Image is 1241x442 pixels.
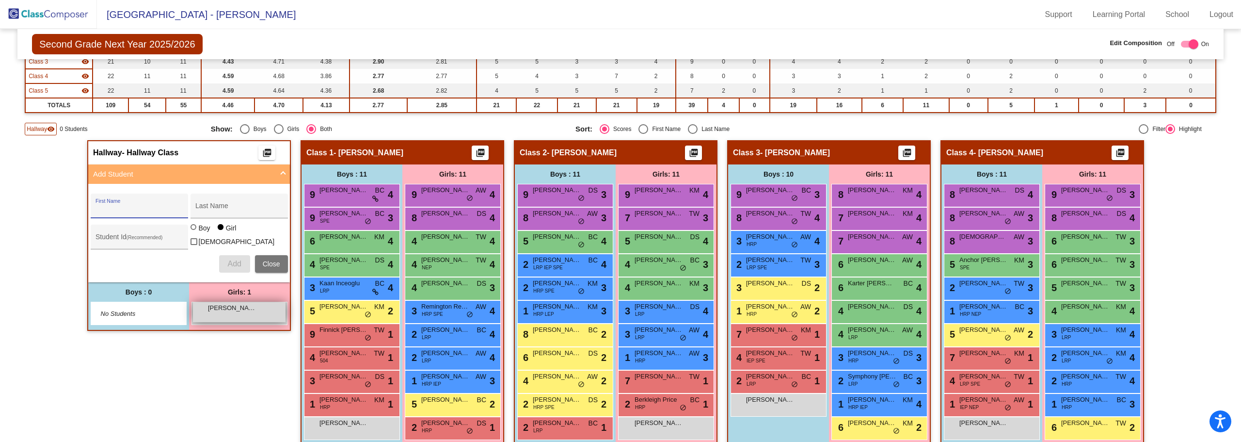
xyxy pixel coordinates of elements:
span: 7 [622,213,630,223]
mat-icon: picture_as_pdf [475,148,486,162]
span: [PERSON_NAME] [1061,209,1110,218]
span: 9 [307,189,315,200]
td: 0 [708,69,739,83]
span: [PERSON_NAME] [635,232,683,242]
div: Girls: 11 [616,164,716,184]
span: 4 [1130,211,1135,225]
mat-icon: picture_as_pdf [1114,148,1126,162]
td: 0 [739,98,770,113]
td: 4.71 [255,54,303,69]
span: TW [800,255,811,265]
span: TW [476,232,486,242]
div: Highlight [1175,125,1202,133]
td: 11 [128,83,166,98]
td: 4.36 [303,83,349,98]
mat-icon: visibility [81,87,89,95]
span: [DEMOGRAPHIC_DATA] [199,236,275,247]
td: 0 [1166,54,1216,69]
td: 22 [93,83,128,98]
td: 4 [637,54,676,69]
td: 2.68 [350,83,407,98]
td: 2 [817,83,862,98]
span: 6 [1049,236,1057,246]
span: 3 [703,211,708,225]
span: 6 [307,236,315,246]
span: [PERSON_NAME] [421,255,470,265]
td: 2 [862,54,903,69]
span: KM [689,185,700,196]
span: do_not_disturb_alt [466,195,473,202]
span: [PERSON_NAME] [746,255,795,265]
span: 4 [601,234,606,248]
td: 0 [1079,69,1124,83]
span: 9 [1049,189,1057,200]
span: 8 [1049,213,1057,223]
span: SPE [320,217,330,225]
button: Print Students Details [898,146,915,160]
mat-icon: picture_as_pdf [901,148,913,162]
button: Print Students Details [472,146,489,160]
td: 2 [903,54,949,69]
td: 1 [862,69,903,83]
span: [PERSON_NAME] [421,185,470,195]
span: 4 [388,234,393,248]
mat-icon: visibility [81,58,89,65]
span: 4 [703,187,708,202]
span: [PERSON_NAME] [533,255,581,265]
span: 5 [521,236,528,246]
span: [PERSON_NAME] Pabaen [746,209,795,218]
span: 4 [916,234,922,248]
span: 5 [622,236,630,246]
div: Girls: 11 [829,164,930,184]
span: [PERSON_NAME] [PERSON_NAME] [959,185,1008,195]
span: Sort: [575,125,592,133]
div: Girls: 11 [1042,164,1143,184]
span: 0 Students [60,125,87,133]
button: Print Students Details [258,146,275,160]
td: 22 [93,69,128,83]
span: 8 [947,236,955,246]
td: 7 [676,83,708,98]
span: 7 [836,213,843,223]
span: Edit Composition [1110,38,1162,48]
td: 0 [1034,54,1079,69]
td: 5 [477,54,517,69]
td: 2.77 [350,69,407,83]
span: 4 [814,211,820,225]
mat-icon: visibility [81,72,89,80]
span: BC [589,255,598,265]
td: 2.77 [350,98,407,113]
span: do_not_disturb_alt [578,195,585,202]
span: AW [902,232,913,242]
td: 54 [128,98,166,113]
input: Last Name [195,206,283,213]
span: do_not_disturb_alt [791,195,798,202]
span: BC [375,185,384,196]
span: AW [1014,232,1024,242]
span: 8 [409,213,417,223]
td: 21 [596,98,637,113]
td: 4 [770,54,817,69]
button: Print Students Details [1112,146,1129,160]
td: 109 [93,98,128,113]
span: DS [589,185,598,196]
td: 55 [166,98,201,113]
td: 2 [903,69,949,83]
td: 1 [1034,98,1079,113]
td: 8 [676,69,708,83]
span: Class 4 [29,72,48,81]
td: 3 [817,69,862,83]
td: 11 [128,69,166,83]
span: [GEOGRAPHIC_DATA] - [PERSON_NAME] [97,7,296,22]
span: [PERSON_NAME] [746,232,795,242]
span: TW [689,209,700,219]
span: Second Grade Next Year 2025/2026 [32,34,202,54]
a: School [1158,7,1197,22]
div: Girls: 11 [402,164,503,184]
span: BC [589,232,598,242]
span: AW [587,209,598,219]
div: Boys : 10 [728,164,829,184]
span: DS [1015,185,1024,196]
td: 2.90 [350,54,407,69]
span: BC [802,185,811,196]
